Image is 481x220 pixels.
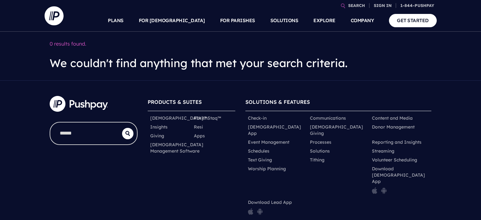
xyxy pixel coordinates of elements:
[194,115,221,121] a: ParishStaq™
[372,148,394,154] a: Streaming
[220,9,255,32] a: FOR PARISHES
[372,139,422,145] a: Reporting and Insights
[351,9,374,32] a: COMPANY
[372,187,377,194] img: pp_icon_appstore.png
[248,115,267,121] a: Check-in
[150,115,207,121] a: [DEMOGRAPHIC_DATA]™
[194,133,205,139] a: Apps
[310,157,324,163] a: Tithing
[310,139,331,145] a: Processes
[381,187,387,194] img: pp_icon_gplay.png
[150,133,164,139] a: Giving
[150,124,168,130] a: Insights
[245,96,431,111] h6: SOLUTIONS & FEATURES
[310,115,346,121] a: Communications
[372,124,415,130] a: Donor Management
[369,164,431,198] li: Download [DEMOGRAPHIC_DATA] App
[270,9,299,32] a: SOLUTIONS
[248,157,272,163] a: Text Giving
[245,198,307,219] li: Download Lead App
[139,9,205,32] a: FOR [DEMOGRAPHIC_DATA]
[257,208,263,215] img: pp_icon_gplay.png
[150,141,203,154] a: [DEMOGRAPHIC_DATA] Management Software
[50,51,432,76] h3: We couldn't find anything that met your search criteria.
[248,208,253,215] img: pp_icon_appstore.png
[313,9,336,32] a: EXPLORE
[248,148,269,154] a: Schedules
[108,9,124,32] a: PLANS
[50,37,432,51] p: 0 results found.
[194,124,203,130] a: Resi
[310,148,330,154] a: Solutions
[248,124,305,136] a: [DEMOGRAPHIC_DATA] App
[248,139,289,145] a: Event Management
[372,157,417,163] a: Volunteer Scheduling
[148,96,236,111] h6: PRODUCTS & SUITES
[248,166,286,172] a: Worship Planning
[389,14,437,27] a: GET STARTED
[372,115,413,121] a: Content and Media
[310,124,367,136] a: [DEMOGRAPHIC_DATA] Giving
